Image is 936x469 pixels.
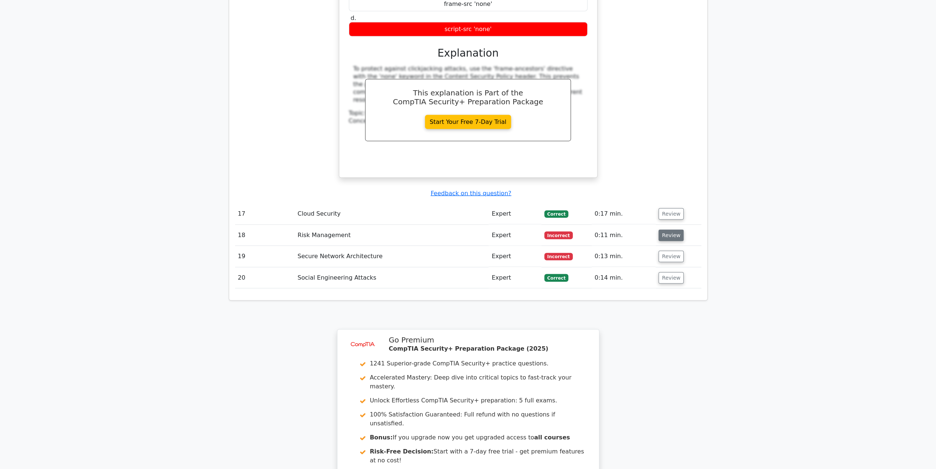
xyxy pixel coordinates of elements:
[235,267,295,289] td: 20
[489,267,541,289] td: Expert
[295,246,489,267] td: Secure Network Architecture
[235,246,295,267] td: 19
[295,267,489,289] td: Social Engineering Attacks
[349,22,588,37] div: script-src 'none'
[235,203,295,225] td: 17
[425,115,511,129] a: Start Your Free 7-Day Trial
[353,47,583,60] h3: Explanation
[658,230,684,241] button: Review
[658,251,684,262] button: Review
[349,109,588,117] div: Topic:
[353,65,583,104] div: To protect against clickjacking attacks, use the 'frame-ancestors' directive with the 'none' keyw...
[295,203,489,225] td: Cloud Security
[295,225,489,246] td: Risk Management
[658,272,684,284] button: Review
[592,267,656,289] td: 0:14 min.
[544,253,573,260] span: Incorrect
[430,190,511,197] a: Feedback on this question?
[489,203,541,225] td: Expert
[349,117,588,125] div: Concept:
[592,225,656,246] td: 0:11 min.
[489,246,541,267] td: Expert
[351,14,356,21] span: d.
[592,203,656,225] td: 0:17 min.
[544,274,568,281] span: Correct
[544,210,568,218] span: Correct
[235,225,295,246] td: 18
[489,225,541,246] td: Expert
[544,232,573,239] span: Incorrect
[592,246,656,267] td: 0:13 min.
[658,208,684,220] button: Review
